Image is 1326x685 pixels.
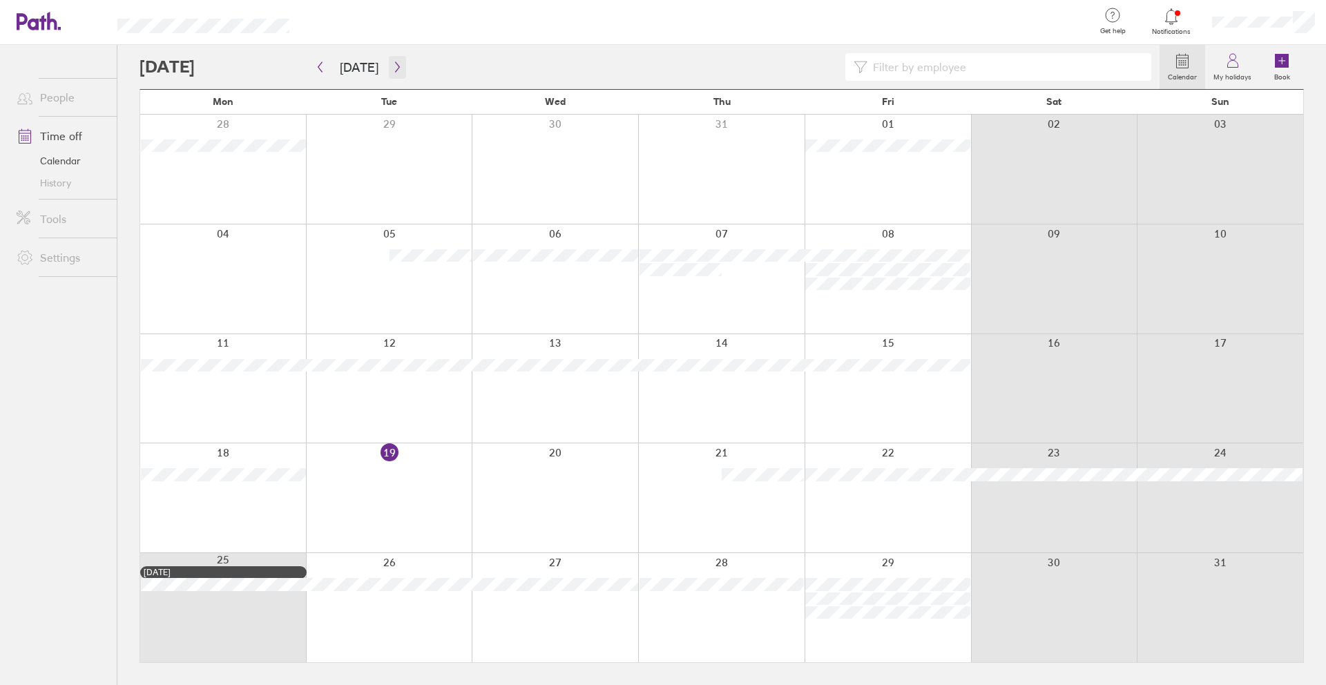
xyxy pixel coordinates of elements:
[1205,69,1260,81] label: My holidays
[1090,27,1135,35] span: Get help
[6,172,117,194] a: History
[329,56,390,79] button: [DATE]
[1160,45,1205,89] a: Calendar
[381,96,397,107] span: Tue
[6,244,117,271] a: Settings
[144,568,303,577] div: [DATE]
[1266,69,1298,81] label: Book
[6,84,117,111] a: People
[1211,96,1229,107] span: Sun
[1205,45,1260,89] a: My holidays
[545,96,566,107] span: Wed
[1149,7,1194,36] a: Notifications
[1160,69,1205,81] label: Calendar
[6,150,117,172] a: Calendar
[213,96,233,107] span: Mon
[6,122,117,150] a: Time off
[1149,28,1194,36] span: Notifications
[867,54,1143,80] input: Filter by employee
[1046,96,1061,107] span: Sat
[713,96,731,107] span: Thu
[6,205,117,233] a: Tools
[1260,45,1304,89] a: Book
[882,96,894,107] span: Fri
